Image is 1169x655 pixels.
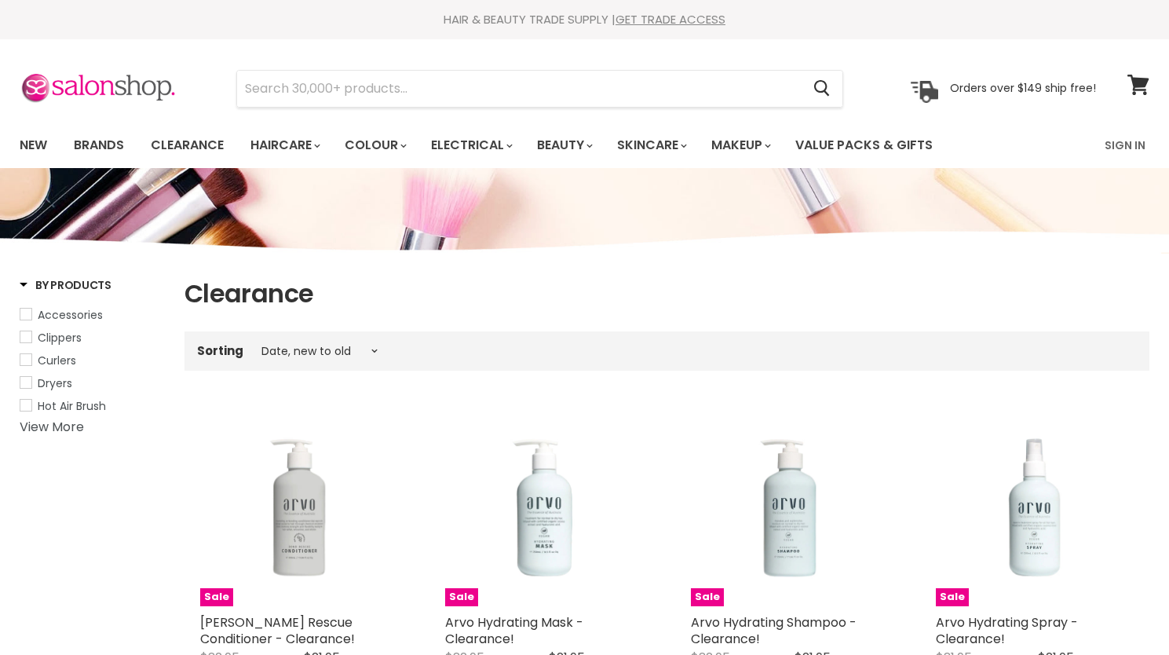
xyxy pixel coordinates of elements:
[1095,129,1155,162] a: Sign In
[801,71,842,107] button: Search
[38,307,103,323] span: Accessories
[8,123,1020,168] ul: Main menu
[784,129,944,162] a: Value Packs & Gifts
[200,408,398,606] a: Arvo Bond Rescue Conditioner - Clearance! Sale
[445,613,583,648] a: Arvo Hydrating Mask - Clearance!
[236,70,843,108] form: Product
[38,398,106,414] span: Hot Air Brush
[691,613,857,648] a: Arvo Hydrating Shampoo - Clearance!
[200,408,398,606] img: Arvo Bond Rescue Conditioner - Clearance!
[184,277,1149,310] h1: Clearance
[20,277,111,293] h3: By Products
[38,353,76,368] span: Curlers
[200,613,355,648] a: [PERSON_NAME] Rescue Conditioner - Clearance!
[445,408,643,606] a: Arvo Hydrating Mask - Clearance! Sale
[20,329,165,346] a: Clippers
[445,588,478,606] span: Sale
[8,129,59,162] a: New
[691,588,724,606] span: Sale
[200,588,233,606] span: Sale
[525,129,602,162] a: Beauty
[20,306,165,324] a: Accessories
[237,71,801,107] input: Search
[20,418,84,436] a: View More
[700,129,780,162] a: Makeup
[936,613,1078,648] a: Arvo Hydrating Spray - Clearance!
[605,129,696,162] a: Skincare
[936,588,969,606] span: Sale
[616,11,725,27] a: GET TRADE ACCESS
[38,330,82,346] span: Clippers
[936,408,1134,606] img: Arvo Hydrating Spray - Clearance!
[691,408,889,606] a: Arvo Hydrating Shampoo - Clearance! Sale
[197,344,243,357] label: Sorting
[691,408,889,606] img: Arvo Hydrating Shampoo - Clearance!
[445,408,643,606] img: Arvo Hydrating Mask - Clearance!
[333,129,416,162] a: Colour
[20,375,165,392] a: Dryers
[419,129,522,162] a: Electrical
[62,129,136,162] a: Brands
[950,81,1096,95] p: Orders over $149 ship free!
[239,129,330,162] a: Haircare
[38,375,72,391] span: Dryers
[936,408,1134,606] a: Arvo Hydrating Spray - Clearance! Sale
[20,352,165,369] a: Curlers
[20,397,165,415] a: Hot Air Brush
[139,129,236,162] a: Clearance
